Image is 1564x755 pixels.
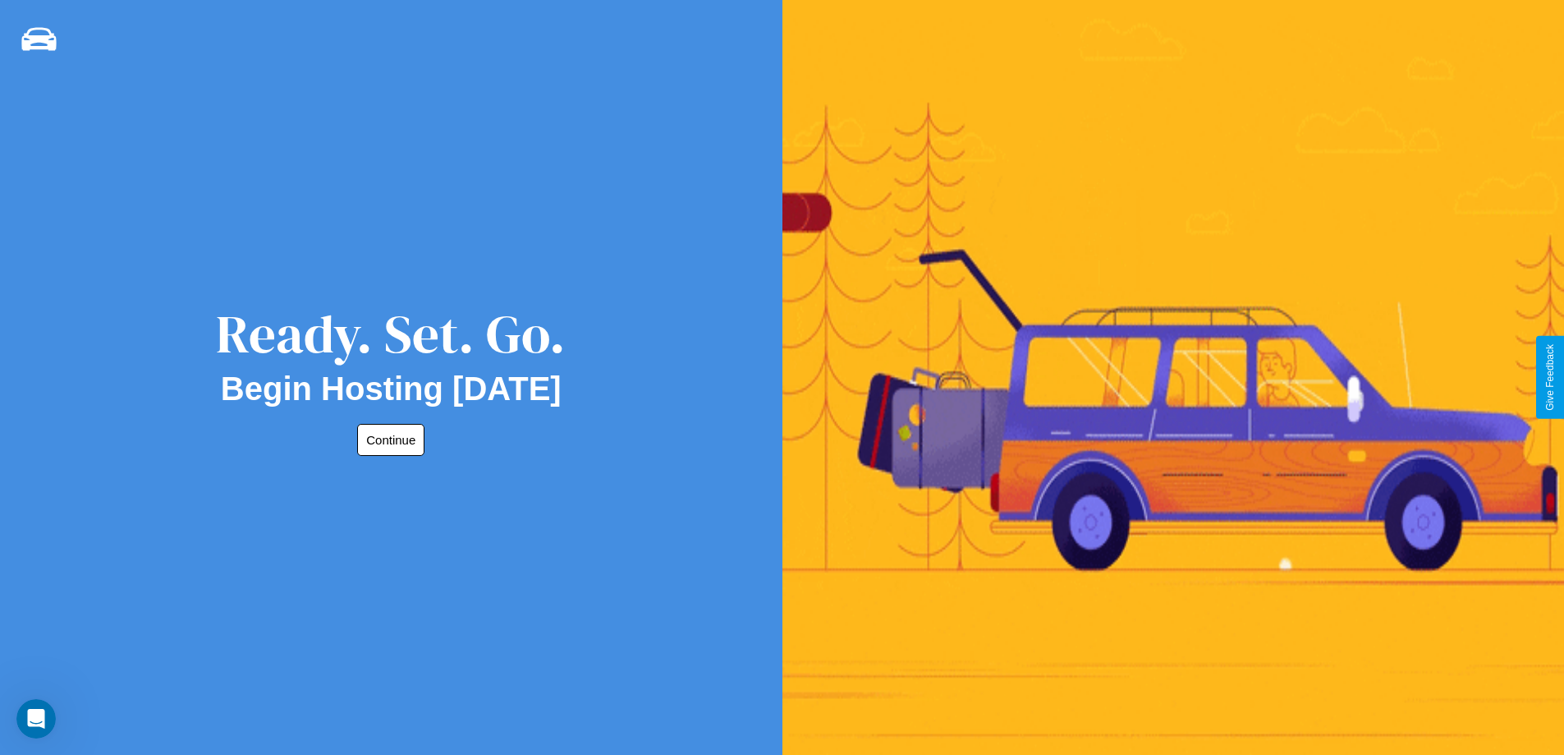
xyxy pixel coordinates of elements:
iframe: Intercom live chat [16,699,56,739]
div: Give Feedback [1544,344,1556,411]
button: Continue [357,424,424,456]
div: Ready. Set. Go. [216,297,566,371]
h2: Begin Hosting [DATE] [221,371,562,407]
